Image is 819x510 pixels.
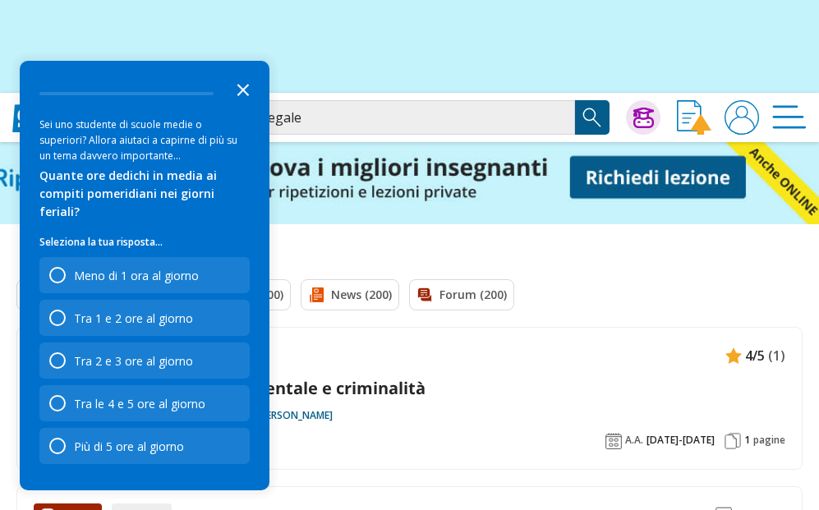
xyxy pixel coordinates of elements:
div: Tra 1 e 2 ore al giorno [39,300,250,336]
div: Tra 1 e 2 ore al giorno [74,310,193,326]
a: Medicina legale - malattia mentale e criminalità [34,377,785,399]
div: Quante ore dedichi in media ai compiti pomeridiani nei giorni feriali? [39,167,250,221]
span: [DATE]-[DATE] [646,434,715,447]
img: Cerca appunti, riassunti o versioni [580,105,605,130]
div: Survey [20,61,269,490]
img: Appunti contenuto [725,347,742,364]
div: Meno di 1 ora al giorno [39,257,250,293]
button: Filtra [16,279,81,310]
span: A.A. [625,434,643,447]
div: Sei uno studente di scuole medie o superiori? Allora aiutaci a capirne di più su un tema davvero ... [39,117,250,163]
img: Pagine [725,433,741,449]
p: Seleziona la tua risposta... [39,234,250,250]
img: Anno accademico [605,433,622,449]
span: 1 [744,434,750,447]
div: Più di 5 ore al giorno [74,439,184,454]
a: [PERSON_NAME] [257,409,333,422]
div: Più di 5 ore al giorno [39,428,250,464]
div: Tra le 4 e 5 ore al giorno [74,396,205,411]
div: Meno di 1 ora al giorno [74,268,199,283]
a: Forum (200) [409,279,514,310]
input: Cerca appunti, riassunti o versioni [144,100,575,135]
div: Tra le 4 e 5 ore al giorno [39,385,250,421]
img: User avatar [725,100,759,135]
img: Chiedi Tutor AI [633,108,654,128]
img: Menù [772,100,807,135]
img: Forum filtro contenuto [416,287,433,303]
button: Close the survey [227,72,260,105]
span: pagine [753,434,785,447]
div: Tra 2 e 3 ore al giorno [74,353,193,369]
a: News (200) [301,279,399,310]
span: 4/5 [745,345,765,366]
button: Search Button [575,100,610,135]
div: Tra 2 e 3 ore al giorno [39,342,250,379]
img: Invia appunto [677,100,711,135]
img: News filtro contenuto [308,287,324,303]
span: (1) [768,345,785,366]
